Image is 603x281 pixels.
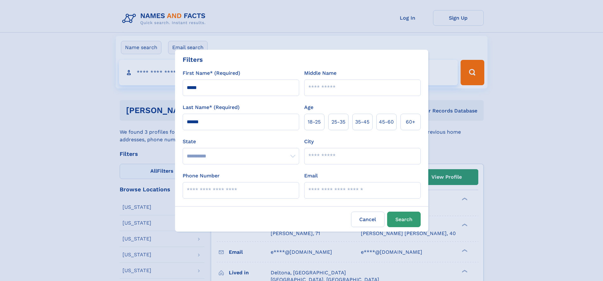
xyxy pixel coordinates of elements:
[331,118,345,126] span: 25‑35
[304,172,318,180] label: Email
[183,55,203,64] div: Filters
[183,138,299,145] label: State
[406,118,415,126] span: 60+
[387,212,421,227] button: Search
[351,212,385,227] label: Cancel
[183,104,240,111] label: Last Name* (Required)
[183,69,240,77] label: First Name* (Required)
[304,69,336,77] label: Middle Name
[355,118,369,126] span: 35‑45
[379,118,394,126] span: 45‑60
[304,138,314,145] label: City
[183,172,220,180] label: Phone Number
[304,104,313,111] label: Age
[308,118,321,126] span: 18‑25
